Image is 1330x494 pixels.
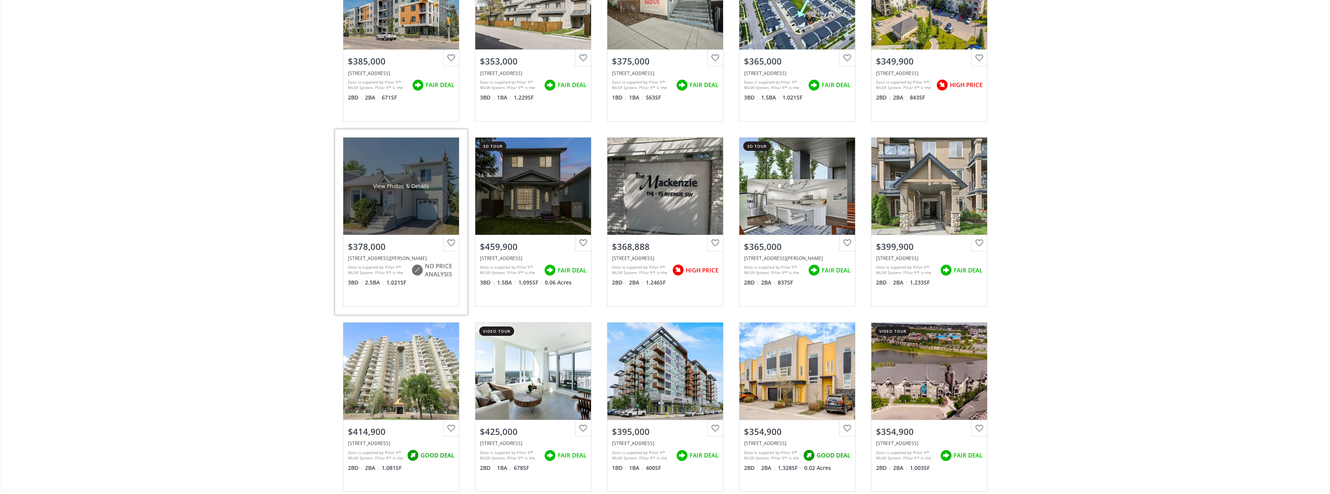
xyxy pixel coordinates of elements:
span: 1,095 SF [518,279,543,286]
div: $353,000 [480,55,586,67]
div: $354,900 [876,426,982,438]
span: 2 BA [761,464,776,472]
div: Data is supplied by Pillar 9™ MLS® System. Pillar 9™ is the owner of the copyright in its MLS® Sy... [612,79,672,91]
span: 2 BA [893,464,908,472]
div: $368,888 [612,241,718,253]
div: $375,000 [612,55,718,67]
span: 2 BD [744,464,759,472]
span: 837 SF [778,279,793,286]
span: 2 BA [893,94,908,101]
span: 3 BD [744,94,759,101]
span: FAIR DEAL [558,81,586,89]
span: FAIR DEAL [822,266,850,274]
span: 2 BD [348,464,363,472]
div: $395,000 [612,426,718,438]
div: Data is supplied by Pillar 9™ MLS® System. Pillar 9™ is the owner of the copyright in its MLS® Sy... [348,450,403,461]
span: 671 SF [382,94,397,101]
span: NO PRICE ANALYSIS [425,262,454,279]
span: 1,328 SF [778,464,802,472]
span: 2 BD [876,94,891,101]
div: Data is supplied by Pillar 9™ MLS® System. Pillar 9™ is the owner of the copyright in its MLS® Sy... [744,264,804,276]
span: FAIR DEAL [426,81,454,89]
div: 2518 Fishcreek Boulevard SW #2106, Calgary, AB T2Y 4T5 [876,70,982,77]
span: 0.06 Acres [545,279,572,286]
div: 114 15 Avenue SW #205, Calgary, AB T2R 0P5 [612,255,718,262]
div: $459,900 [480,241,586,253]
span: FAIR DEAL [822,81,850,89]
div: $399,900 [876,241,982,253]
span: 400 SF [646,464,661,472]
div: 108 Covecreek Circle NE, Calgary, AB T3K 0W6 [744,440,850,447]
span: FAIR DEAL [954,266,982,274]
span: HIGH PRICE [686,266,718,274]
a: 3d tour$459,900[STREET_ADDRESS]Data is supplied by Pillar 9™ MLS® System. Pillar 9™ is the owner ... [467,129,599,314]
a: $399,900[STREET_ADDRESS]Data is supplied by Pillar 9™ MLS® System. Pillar 9™ is the owner of the ... [863,129,995,314]
div: $414,900 [348,426,454,438]
img: rating icon [938,448,954,463]
div: 35 Martinwood Way NE, Calgary, AB T3J 3G9 [480,255,586,262]
div: Data is supplied by Pillar 9™ MLS® System. Pillar 9™ is the owner of the copyright in its MLS® Sy... [876,264,936,276]
div: Data is supplied by Pillar 9™ MLS® System. Pillar 9™ is the owner of the copyright in its MLS® Sy... [876,79,932,91]
span: 2 BA [761,279,776,286]
div: 2702 17 Avenue SW #404, Calgary, AB T3c1k7 [348,70,454,77]
img: rating icon [938,262,954,278]
span: HIGH PRICE [950,81,982,89]
img: rating icon [409,262,425,278]
div: $349,900 [876,55,982,67]
div: $354,900 [744,426,850,438]
span: 1 BA [629,464,644,472]
span: 1.5 BA [761,94,781,101]
div: 1540 29 Street NW #807, Calgary, AB T2N4M1 [480,70,586,77]
div: 300 Auburn Meadows Manor SE #211, Calgary, AB T3M 2Y3 [744,255,850,262]
div: $365,000 [744,241,850,253]
span: FAIR DEAL [558,451,586,459]
div: Data is supplied by Pillar 9™ MLS® System. Pillar 9™ is the owner of the copyright in its MLS® Sy... [744,450,799,461]
img: rating icon [801,448,817,463]
span: 1,246 SF [646,279,666,286]
div: $365,000 [744,55,850,67]
img: rating icon [934,77,950,93]
span: 2 BA [893,279,908,286]
span: 3 BD [480,94,495,101]
div: 901 10 Avenue SW #3102, Calgary, AB T2R 0B5 [480,440,586,447]
span: 3 BD [348,279,363,286]
div: 1888 Signature Park SW #2109, Calgary, AB T3H 3T1 [876,255,982,262]
img: rating icon [806,77,822,93]
span: 1,021 SF [782,94,802,101]
span: 1 BD [612,94,627,101]
img: rating icon [542,448,558,463]
div: Data is supplied by Pillar 9™ MLS® System. Pillar 9™ is the owner of the copyright in its MLS® Sy... [612,450,672,461]
span: 2 BA [365,464,380,472]
div: 88 9 Street NE #619, Calgary, AB T2E 4E1 [612,70,718,77]
span: FAIR DEAL [954,451,982,459]
div: Data is supplied by Pillar 9™ MLS® System. Pillar 9™ is the owner of the copyright in its MLS® Sy... [348,264,407,276]
div: 3 Whitmire Villas NE, Calgary, AB T1Y 7G5 [348,255,454,262]
div: View Photos & Details [373,182,429,190]
span: 1 BA [629,94,644,101]
span: 1,081 SF [382,464,402,472]
a: $368,888[STREET_ADDRESS]Data is supplied by Pillar 9™ MLS® System. Pillar 9™ is the owner of the ... [599,129,731,314]
span: 1,003 SF [910,464,930,472]
span: 1 BA [497,464,512,472]
span: 1,229 SF [514,94,534,101]
div: 110 Redstone Walk NE #202, Calgary, AB T3M 1M6 [744,70,850,77]
span: 1 BA [497,94,512,101]
span: 2 BD [612,279,627,286]
span: 1.5 BA [497,279,516,286]
span: FAIR DEAL [690,451,718,459]
div: $378,000 [348,241,454,253]
img: rating icon [542,262,558,278]
img: rating icon [670,262,686,278]
span: 563 SF [646,94,661,101]
span: 843 SF [910,94,925,101]
div: Data is supplied by Pillar 9™ MLS® System. Pillar 9™ is the owner of the copyright in its MLS® Sy... [480,79,540,91]
img: rating icon [405,448,421,463]
div: Data is supplied by Pillar 9™ MLS® System. Pillar 9™ is the owner of the copyright in its MLS® Sy... [480,264,540,276]
span: 2 BD [876,464,891,472]
span: 2 BD [876,279,891,286]
div: 804 3 Avenue SW #507, Calgary, AB T2P 0G9 [348,440,454,447]
span: 0.02 Acres [804,464,831,472]
div: Data is supplied by Pillar 9™ MLS® System. Pillar 9™ is the owner of the copyright in its MLS® Sy... [480,450,540,461]
div: 110 18A Street NW #518, Calgary, AB T2N 2H2 [612,440,718,447]
span: 1,021 SF [386,279,406,286]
